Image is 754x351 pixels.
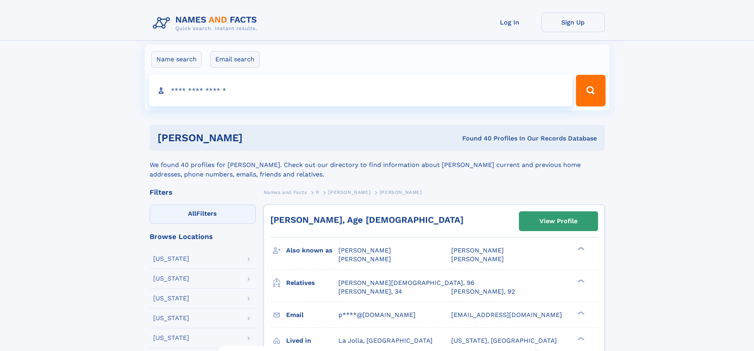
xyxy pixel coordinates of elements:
span: [EMAIL_ADDRESS][DOMAIN_NAME] [451,311,562,319]
span: [PERSON_NAME] [451,255,504,263]
h3: Email [286,308,338,322]
div: View Profile [539,212,577,230]
label: Name search [151,51,202,68]
span: R [316,190,319,195]
div: [US_STATE] [153,295,189,302]
div: Filters [150,189,256,196]
div: ❯ [575,336,585,341]
span: [US_STATE], [GEOGRAPHIC_DATA] [451,337,557,344]
a: Log In [478,13,541,32]
div: Found 40 Profiles In Our Records Database [352,134,597,143]
button: Search Button [576,75,605,106]
h3: Also known as [286,244,338,257]
a: [PERSON_NAME], 92 [451,287,515,296]
div: ❯ [575,246,585,251]
h1: [PERSON_NAME] [158,133,353,143]
div: [US_STATE] [153,335,189,341]
a: Names and Facts [264,187,307,197]
span: [PERSON_NAME] [338,247,391,254]
div: [US_STATE] [153,315,189,321]
img: Logo Names and Facts [150,13,264,34]
div: [US_STATE] [153,275,189,282]
label: Email search [210,51,260,68]
div: We found 40 profiles for [PERSON_NAME]. Check out our directory to find information about [PERSON... [150,151,605,179]
a: [PERSON_NAME][DEMOGRAPHIC_DATA], 96 [338,279,475,287]
label: Filters [150,205,256,224]
span: La Jolla, [GEOGRAPHIC_DATA] [338,337,433,344]
div: ❯ [575,310,585,315]
div: ❯ [575,278,585,283]
a: [PERSON_NAME], 34 [338,287,402,296]
span: [PERSON_NAME] [380,190,422,195]
span: [PERSON_NAME] [451,247,504,254]
div: [US_STATE] [153,256,189,262]
a: [PERSON_NAME] [328,187,370,197]
span: All [188,210,196,217]
a: Sign Up [541,13,605,32]
a: View Profile [519,212,598,231]
span: [PERSON_NAME] [328,190,370,195]
div: Browse Locations [150,233,256,240]
h3: Relatives [286,276,338,290]
a: [PERSON_NAME], Age [DEMOGRAPHIC_DATA] [270,215,463,225]
a: R [316,187,319,197]
h3: Lived in [286,334,338,347]
input: search input [149,75,573,106]
span: [PERSON_NAME] [338,255,391,263]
